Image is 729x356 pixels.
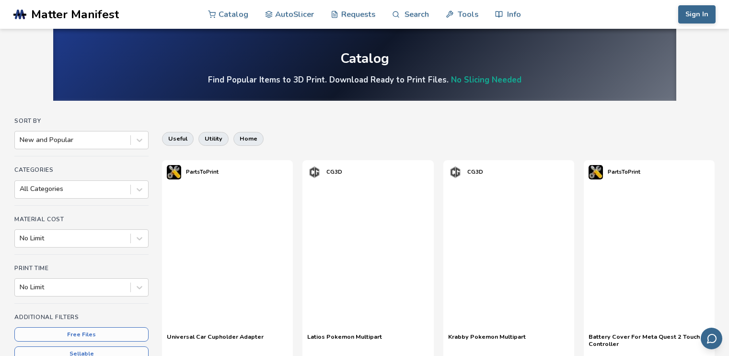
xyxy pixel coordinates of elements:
[233,132,264,145] button: home
[167,165,181,179] img: PartsToPrint's profile
[678,5,716,24] button: Sign In
[167,333,264,347] a: Universal Car Cupholder Adapter
[14,166,149,173] h4: Categories
[208,74,521,85] h4: Find Popular Items to 3D Print. Download Ready to Print Files.
[14,118,149,124] h4: Sort By
[589,165,603,179] img: PartsToPrint's profile
[701,328,722,349] button: Send feedback via email
[467,167,483,177] p: CG3D
[198,132,229,145] button: utility
[20,185,22,193] input: All Categories
[326,167,342,177] p: CG3D
[307,333,382,347] a: Latios Pokemon Multipart
[14,216,149,223] h4: Material Cost
[584,160,645,184] a: PartsToPrint's profilePartsToPrint
[448,333,526,347] a: Krabby Pokemon Multipart
[20,235,22,242] input: No Limit
[14,327,149,342] button: Free Files
[340,51,389,66] div: Catalog
[302,160,347,184] a: CG3D's profileCG3D
[14,265,149,272] h4: Print Time
[186,167,219,177] p: PartsToPrint
[451,74,521,85] a: No Slicing Needed
[20,284,22,291] input: No Limit
[14,314,149,320] h4: Additional Filters
[162,160,223,184] a: PartsToPrint's profilePartsToPrint
[162,132,194,145] button: useful
[307,165,322,179] img: CG3D's profile
[589,333,710,347] a: Battery Cover For Meta Quest 2 Touch Controller
[608,167,640,177] p: PartsToPrint
[31,8,119,21] span: Matter Manifest
[443,160,488,184] a: CG3D's profileCG3D
[448,165,463,179] img: CG3D's profile
[20,136,22,144] input: New and Popular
